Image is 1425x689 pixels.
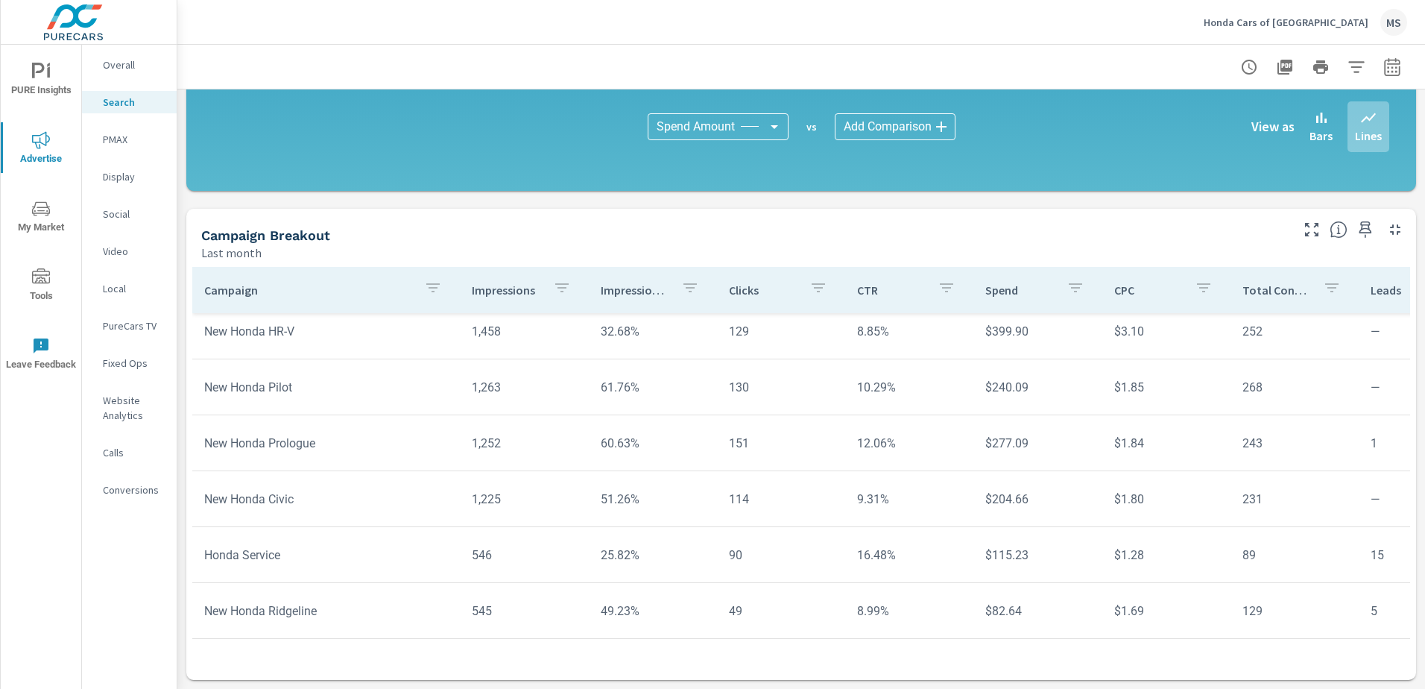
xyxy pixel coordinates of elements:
[657,119,735,134] span: Spend Amount
[845,480,973,518] td: 9.31%
[589,648,717,686] td: 59.18%
[1102,648,1230,686] td: $0.88
[460,536,588,574] td: 546
[601,283,669,298] p: Impression Share
[835,113,955,140] div: Add Comparison
[717,424,845,462] td: 151
[973,312,1102,350] td: $399.90
[589,368,717,406] td: 61.76%
[1270,52,1300,82] button: "Export Report to PDF"
[717,480,845,518] td: 114
[103,169,165,184] p: Display
[1230,368,1359,406] td: 268
[717,368,845,406] td: 130
[1230,312,1359,350] td: 252
[1353,218,1377,242] span: Save this to your personalized report
[82,441,177,464] div: Calls
[1242,283,1311,298] p: Total Conversions
[1230,424,1359,462] td: 243
[717,536,845,574] td: 90
[1383,218,1407,242] button: Minimize Widget
[460,648,588,686] td: 87
[1102,424,1230,462] td: $1.84
[973,648,1102,686] td: $29.18
[5,337,77,374] span: Leave Feedback
[192,312,460,350] td: New Honda HR-V
[82,277,177,300] div: Local
[717,312,845,350] td: 129
[648,113,789,140] div: Spend Amount
[1102,592,1230,630] td: $1.69
[1102,368,1230,406] td: $1.85
[589,312,717,350] td: 32.68%
[5,200,77,236] span: My Market
[845,312,973,350] td: 8.85%
[204,283,412,298] p: Campaign
[82,479,177,501] div: Conversions
[1114,283,1183,298] p: CPC
[82,203,177,225] div: Social
[857,283,926,298] p: CTR
[973,480,1102,518] td: $204.66
[201,227,330,243] h5: Campaign Breakout
[1230,648,1359,686] td: 31
[82,91,177,113] div: Search
[192,592,460,630] td: New Honda Ridgeline
[845,536,973,574] td: 16.48%
[82,240,177,262] div: Video
[103,356,165,371] p: Fixed Ops
[717,592,845,630] td: 49
[103,244,165,259] p: Video
[201,244,262,262] p: Last month
[1204,16,1368,29] p: Honda Cars of [GEOGRAPHIC_DATA]
[1330,221,1347,239] span: This is a summary of Search performance results by campaign. Each column can be sorted.
[460,368,588,406] td: 1,263
[103,207,165,221] p: Social
[460,480,588,518] td: 1,225
[1377,52,1407,82] button: Select Date Range
[472,283,540,298] p: Impressions
[973,368,1102,406] td: $240.09
[192,536,460,574] td: Honda Service
[103,57,165,72] p: Overall
[82,389,177,427] div: Website Analytics
[5,63,77,99] span: PURE Insights
[589,592,717,630] td: 49.23%
[1355,127,1382,145] p: Lines
[973,424,1102,462] td: $277.09
[103,318,165,333] p: PureCars TV
[589,424,717,462] td: 60.63%
[1309,127,1333,145] p: Bars
[845,424,973,462] td: 12.06%
[460,312,588,350] td: 1,458
[1251,119,1295,134] h6: View as
[82,315,177,337] div: PureCars TV
[192,648,460,686] td: Regional Service
[973,592,1102,630] td: $82.64
[103,132,165,147] p: PMAX
[729,283,797,298] p: Clicks
[1,45,81,388] div: nav menu
[103,393,165,423] p: Website Analytics
[82,166,177,188] div: Display
[1300,218,1324,242] button: Make Fullscreen
[589,536,717,574] td: 25.82%
[1380,9,1407,36] div: MS
[82,352,177,374] div: Fixed Ops
[985,283,1054,298] p: Spend
[1102,312,1230,350] td: $3.10
[103,95,165,110] p: Search
[192,368,460,406] td: New Honda Pilot
[5,268,77,305] span: Tools
[1230,592,1359,630] td: 129
[717,648,845,686] td: 33
[460,424,588,462] td: 1,252
[103,445,165,460] p: Calls
[1230,536,1359,574] td: 89
[5,131,77,168] span: Advertise
[82,54,177,76] div: Overall
[192,424,460,462] td: New Honda Prologue
[192,480,460,518] td: New Honda Civic
[845,368,973,406] td: 10.29%
[82,128,177,151] div: PMAX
